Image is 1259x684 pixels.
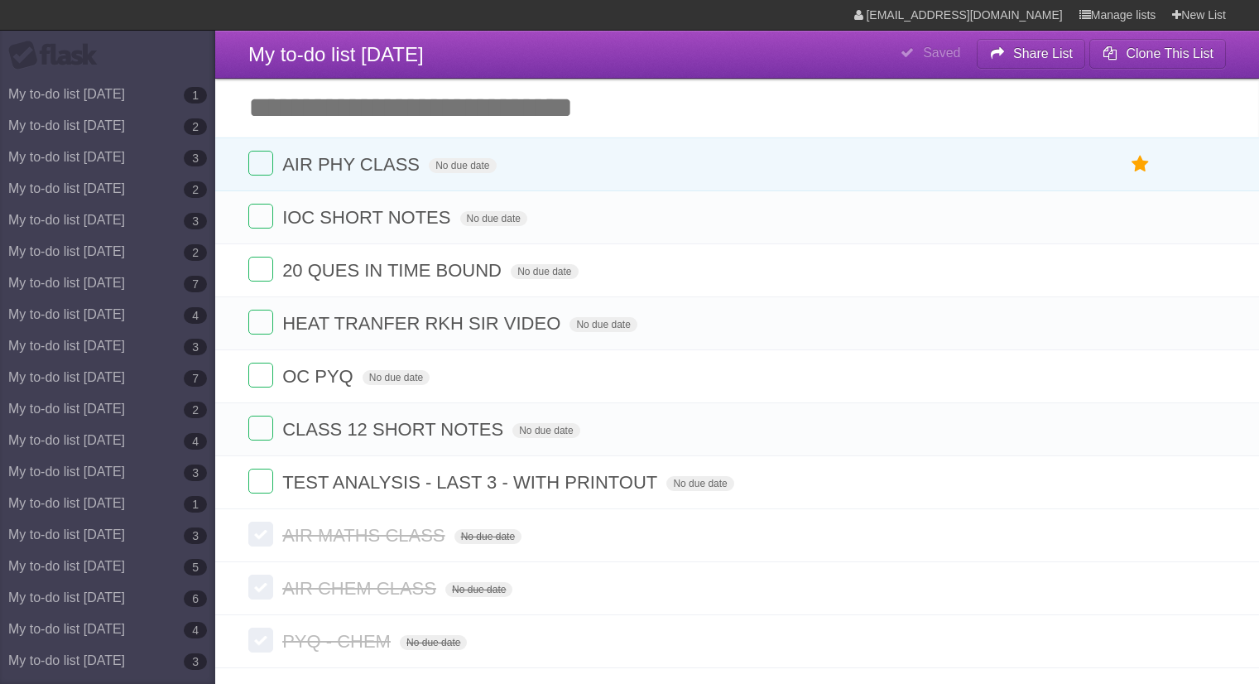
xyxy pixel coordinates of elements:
[282,154,424,175] span: AIR PHY CLASS
[1125,151,1156,178] label: Star task
[923,46,960,60] b: Saved
[184,276,207,292] b: 7
[1013,46,1073,60] b: Share List
[248,628,273,653] label: Done
[666,476,733,491] span: No due date
[454,529,521,544] span: No due date
[184,496,207,513] b: 1
[184,465,207,481] b: 3
[282,419,507,440] span: CLASS 12 SHORT NOTES
[429,158,496,173] span: No due date
[248,204,273,229] label: Done
[282,207,454,228] span: IOC SHORT NOTES
[460,211,527,226] span: No due date
[184,244,207,261] b: 2
[511,264,578,279] span: No due date
[184,181,207,198] b: 2
[184,590,207,607] b: 6
[248,416,273,441] label: Done
[282,631,395,652] span: PYQ - CHEM
[282,472,661,493] span: TEST ANALYSIS - LAST 3 - WITH PRINTOUT
[184,87,207,104] b: 1
[248,575,273,600] label: Done
[400,635,467,650] span: No due date
[512,423,579,438] span: No due date
[1126,46,1213,60] b: Clone This List
[248,469,273,494] label: Done
[977,39,1086,69] button: Share List
[8,41,108,70] div: Flask
[363,370,430,385] span: No due date
[184,559,207,576] b: 5
[184,150,207,166] b: 3
[184,213,207,229] b: 3
[1089,39,1226,69] button: Clone This List
[184,339,207,355] b: 3
[184,370,207,387] b: 7
[248,257,273,282] label: Done
[184,622,207,638] b: 4
[184,402,207,418] b: 2
[282,525,449,546] span: AIR MATHS CLASS
[282,260,506,281] span: 20 QUES IN TIME BOUND
[248,310,273,335] label: Done
[248,151,273,176] label: Done
[184,307,207,324] b: 4
[248,43,424,65] span: My to-do list [DATE]
[569,317,637,332] span: No due date
[184,118,207,135] b: 2
[184,653,207,670] b: 3
[282,578,440,599] span: AIR CHEM CLASS
[184,433,207,450] b: 4
[282,366,358,387] span: OC PYQ
[282,313,565,334] span: HEAT TRANFER RKH SIR VIDEO
[248,522,273,547] label: Done
[445,582,512,597] span: No due date
[184,527,207,544] b: 3
[248,363,273,388] label: Done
